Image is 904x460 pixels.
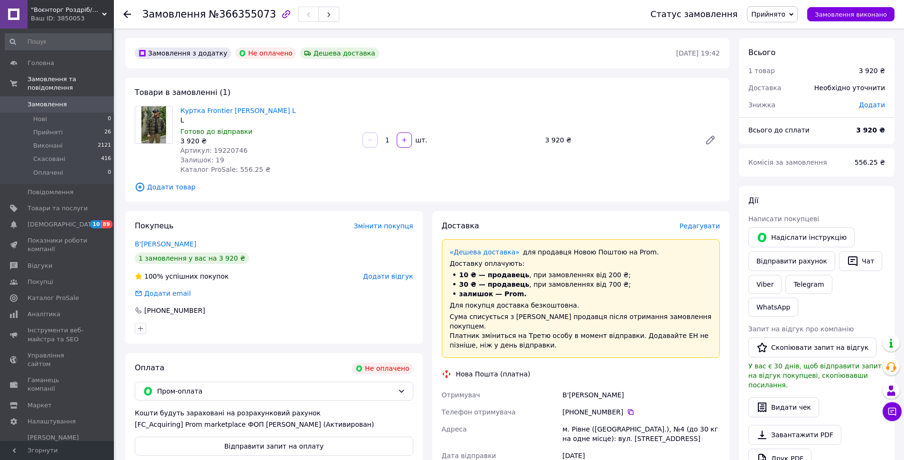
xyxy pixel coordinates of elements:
[98,141,111,150] span: 2121
[748,425,841,445] a: Завантажити PDF
[135,272,229,281] div: успішних покупок
[28,75,114,92] span: Замовлення та повідомлення
[751,10,785,18] span: Прийнято
[31,6,102,14] span: "Воєнторг Роздріб/Опт": На варті вашої безпеки!
[33,128,63,137] span: Прийняті
[135,420,413,429] div: [FC_Acquiring] Prom marketplace ФОП [PERSON_NAME] (Активирован)
[135,437,413,456] button: Відправити запит на оплату
[459,271,530,279] span: 10 ₴ — продавець
[560,386,722,404] div: В'[PERSON_NAME]
[651,9,738,19] div: Статус замовлення
[676,49,720,57] time: [DATE] 19:42
[101,155,111,163] span: 416
[859,101,885,109] span: Додати
[442,391,480,399] span: Отримувач
[748,397,819,417] button: Видати чек
[562,407,720,417] div: [PHONE_NUMBER]
[855,159,885,166] span: 556.25 ₴
[180,115,355,125] div: L
[748,251,835,271] button: Відправити рахунок
[785,275,832,294] a: Telegram
[450,247,712,257] div: для продавця Новою Поштою на Prom.
[28,294,79,302] span: Каталог ProSale
[748,275,782,294] a: Viber
[450,280,712,289] li: , при замовленнях від 700 ₴;
[28,59,54,67] span: Головна
[28,100,67,109] span: Замовлення
[28,401,52,410] span: Маркет
[748,159,827,166] span: Комісія за замовлення
[28,220,98,229] span: [DEMOGRAPHIC_DATA]
[33,155,65,163] span: Скасовані
[157,386,394,396] span: Пром-оплата
[135,182,720,192] span: Додати товар
[859,66,885,75] div: 3 920 ₴
[839,251,882,271] button: Чат
[450,300,712,310] div: Для покупця доставка безкоштовна.
[748,101,775,109] span: Знижка
[300,47,379,59] div: Дешева доставка
[33,115,47,123] span: Нові
[680,222,720,230] span: Редагувати
[748,362,882,389] span: У вас є 30 днів, щоб відправити запит на відгук покупцеві, скопіювавши посилання.
[33,169,63,177] span: Оплачені
[135,240,196,248] a: В'[PERSON_NAME]
[28,351,88,368] span: Управління сайтом
[748,67,775,75] span: 1 товар
[748,84,781,92] span: Доставка
[5,33,112,50] input: Пошук
[135,253,249,264] div: 1 замовлення у вас на 3 920 ₴
[442,452,496,460] span: Дата відправки
[459,290,527,298] span: залишок — Prom.
[108,115,111,123] span: 0
[180,107,296,114] a: Куртка Frontier [PERSON_NAME] L
[143,289,192,298] div: Додати email
[807,7,895,21] button: Замовлення виконано
[144,272,163,280] span: 100%
[31,14,114,23] div: Ваш ID: 3850053
[748,298,798,317] a: WhatsApp
[134,289,192,298] div: Додати email
[180,136,355,146] div: 3 920 ₴
[135,88,231,97] span: Товари в замовленні (1)
[180,156,224,164] span: Залишок: 19
[442,408,516,416] span: Телефон отримувача
[33,141,63,150] span: Виконані
[560,421,722,447] div: м. Рівне ([GEOGRAPHIC_DATA].), №4 (до 30 кг на одне місце): вул. [STREET_ADDRESS]
[748,215,819,223] span: Написати покупцеві
[28,376,88,393] span: Гаманець компанії
[28,262,52,270] span: Відгуки
[450,248,520,256] a: «Дешева доставка»
[135,408,413,429] div: Кошти будуть зараховані на розрахунковий рахунок
[856,126,885,134] b: 3 920 ₴
[413,135,428,145] div: шт.
[748,227,855,247] button: Надіслати інструкцію
[748,196,758,205] span: Дії
[748,325,854,333] span: Запит на відгук про компанію
[135,221,174,230] span: Покупець
[352,363,413,374] div: Не оплачено
[28,204,88,213] span: Товари та послуги
[28,417,76,426] span: Налаштування
[123,9,131,19] div: Повернутися назад
[748,126,810,134] span: Всього до сплати
[101,220,112,228] span: 89
[180,128,252,135] span: Готово до відправки
[28,278,53,286] span: Покупці
[28,433,88,460] span: [PERSON_NAME] та рахунки
[363,272,413,280] span: Додати відгук
[180,147,248,154] span: Артикул: 19220746
[209,9,276,20] span: №366355073
[135,47,231,59] div: Замовлення з додатку
[104,128,111,137] span: 26
[442,221,479,230] span: Доставка
[28,236,88,253] span: Показники роботи компанії
[450,312,712,350] div: Сума списується з [PERSON_NAME] продавця після отримання замовлення покупцем. Платник зміниться н...
[28,310,60,319] span: Аналітика
[701,131,720,150] a: Редагувати
[28,326,88,343] span: Інструменти веб-майстра та SEO
[135,363,164,372] span: Оплата
[450,270,712,280] li: , при замовленнях від 200 ₴;
[354,222,413,230] span: Змінити покупця
[748,48,775,57] span: Всього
